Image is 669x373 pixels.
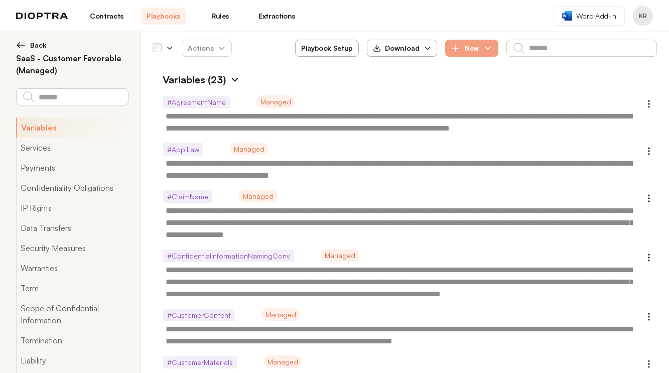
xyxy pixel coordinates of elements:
span: Actions [180,39,234,57]
img: word [562,11,572,21]
span: # CustomerMaterials [163,356,237,368]
h2: SaaS - Customer Favorable (Managed) [16,52,128,76]
a: Extractions [254,8,299,25]
h1: Variables (23) [153,72,226,87]
span: Back [30,40,47,50]
button: Playbook Setup [295,40,359,57]
span: # ConfidentialInformationNamingConv [163,250,294,262]
span: # ClaimName [163,190,212,203]
span: # AgreementName [163,96,230,108]
button: Liability [16,350,128,370]
a: Playbooks [141,8,186,25]
a: Word Add-in [554,7,625,26]
span: # CustomerContent [163,309,235,321]
button: Security Measures [16,238,128,258]
a: Rules [198,8,242,25]
button: Data Transfers [16,218,128,238]
span: Word Add-in [576,11,616,21]
span: Managed [321,249,359,262]
div: Download [373,43,420,53]
button: New [445,40,498,57]
button: Term [16,278,128,298]
span: Managed [239,190,278,202]
button: Termination [16,330,128,350]
span: # ApplLaw [163,143,203,156]
button: Profile menu [633,6,653,26]
button: Payments [16,158,128,178]
span: Managed [256,95,295,108]
span: Managed [261,308,300,321]
img: logo [16,13,68,20]
img: left arrow [16,40,26,50]
button: Services [16,138,128,158]
img: Expand [230,75,240,85]
button: Warranties [16,258,128,278]
span: Managed [263,355,302,368]
button: Back [16,40,128,50]
a: Contracts [84,8,129,25]
span: Managed [230,143,269,155]
button: Confidentiality Obligations [16,178,128,198]
div: Select all [153,44,162,53]
button: Scope of Confidential Information [16,298,128,330]
button: Actions [182,40,232,57]
button: Variables [16,117,128,138]
button: Download [367,40,437,57]
button: IP Rights [16,198,128,218]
